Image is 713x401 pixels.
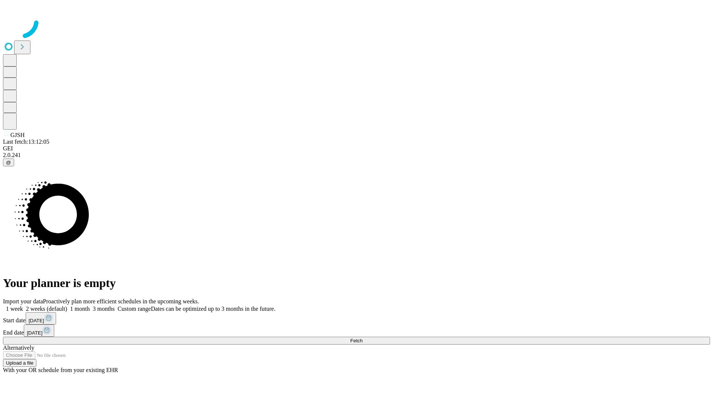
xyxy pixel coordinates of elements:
[6,306,23,312] span: 1 week
[24,325,54,337] button: [DATE]
[27,330,42,336] span: [DATE]
[3,159,14,166] button: @
[350,338,362,343] span: Fetch
[43,298,199,304] span: Proactively plan more efficient schedules in the upcoming weeks.
[3,152,710,159] div: 2.0.241
[26,306,67,312] span: 2 weeks (default)
[3,325,710,337] div: End date
[3,345,34,351] span: Alternatively
[3,312,710,325] div: Start date
[3,359,36,367] button: Upload a file
[70,306,90,312] span: 1 month
[93,306,115,312] span: 3 months
[3,145,710,152] div: GEI
[10,132,25,138] span: GJSH
[26,312,56,325] button: [DATE]
[3,337,710,345] button: Fetch
[3,367,118,373] span: With your OR schedule from your existing EHR
[6,160,11,165] span: @
[118,306,151,312] span: Custom range
[3,138,49,145] span: Last fetch: 13:12:05
[3,276,710,290] h1: Your planner is empty
[151,306,275,312] span: Dates can be optimized up to 3 months in the future.
[3,298,43,304] span: Import your data
[29,318,44,323] span: [DATE]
